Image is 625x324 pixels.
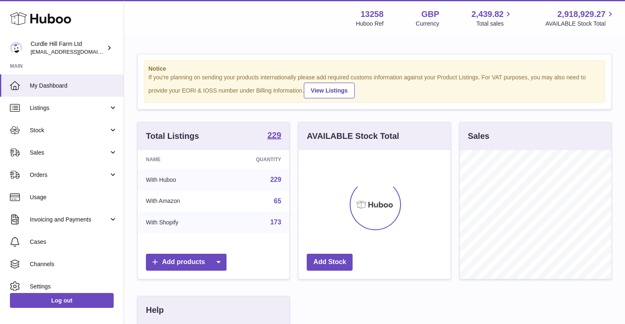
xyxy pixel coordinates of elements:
td: With Huboo [138,169,221,191]
strong: 13258 [360,9,384,20]
h3: Total Listings [146,131,199,142]
a: 2,439.82 Total sales [472,9,513,28]
a: View Listings [304,83,355,98]
span: Cases [30,238,117,246]
strong: GBP [421,9,439,20]
span: 2,439.82 [472,9,504,20]
div: Curdle Hill Farm Ltd [31,40,105,56]
a: Add Stock [307,254,353,271]
span: 2,918,929.27 [557,9,606,20]
img: will@diddlysquatfarmshop.com [10,42,22,54]
span: Settings [30,283,117,291]
td: With Amazon [138,191,221,212]
a: 65 [274,198,281,205]
span: Stock [30,126,109,134]
span: AVAILABLE Stock Total [545,20,615,28]
a: Add products [146,254,227,271]
span: Sales [30,149,109,157]
a: Log out [10,293,114,308]
th: Quantity [221,150,289,169]
span: Orders [30,171,109,179]
span: Invoicing and Payments [30,216,109,224]
span: Usage [30,193,117,201]
th: Name [138,150,221,169]
span: Listings [30,104,109,112]
div: Currency [416,20,439,28]
span: My Dashboard [30,82,117,90]
h3: Help [146,305,164,316]
h3: Sales [468,131,489,142]
strong: 229 [267,131,281,139]
span: Channels [30,260,117,268]
a: 2,918,929.27 AVAILABLE Stock Total [545,9,615,28]
div: If you're planning on sending your products internationally please add required customs informati... [148,74,601,98]
a: 229 [270,176,281,183]
a: 173 [270,219,281,226]
span: Total sales [476,20,513,28]
td: With Shopify [138,212,221,233]
a: 229 [267,131,281,141]
div: Huboo Ref [356,20,384,28]
h3: AVAILABLE Stock Total [307,131,399,142]
span: [EMAIL_ADDRESS][DOMAIN_NAME] [31,48,122,55]
strong: Notice [148,65,601,73]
